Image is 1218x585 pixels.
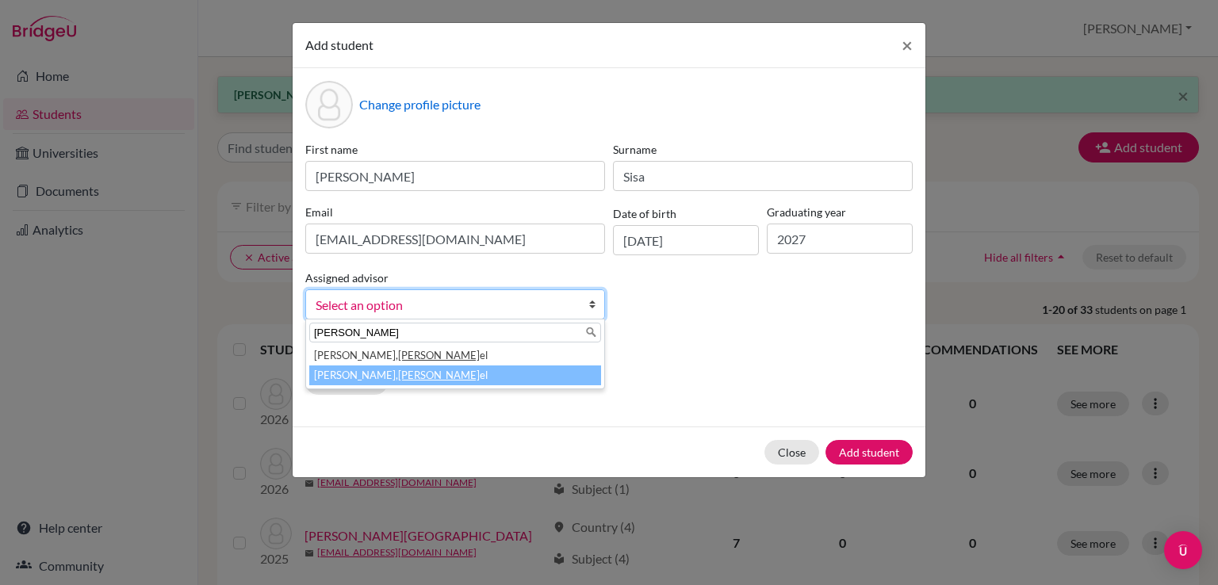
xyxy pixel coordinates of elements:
button: Add student [825,440,913,465]
li: [PERSON_NAME], el [309,346,601,365]
label: Graduating year [767,204,913,220]
span: Add student [305,37,373,52]
label: First name [305,141,605,158]
em: [PERSON_NAME] [398,369,480,381]
em: [PERSON_NAME] [398,349,480,361]
input: dd/mm/yyyy [613,225,759,255]
label: Surname [613,141,913,158]
label: Date of birth [613,205,676,222]
label: Email [305,204,605,220]
label: Assigned advisor [305,270,389,286]
div: Profile picture [305,81,353,128]
button: Close [889,23,925,67]
button: Close [764,440,819,465]
span: × [902,33,913,56]
div: Open Intercom Messenger [1164,531,1202,569]
p: Parents [305,345,913,364]
span: Select an option [316,295,574,315]
li: [PERSON_NAME], el [309,365,601,385]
